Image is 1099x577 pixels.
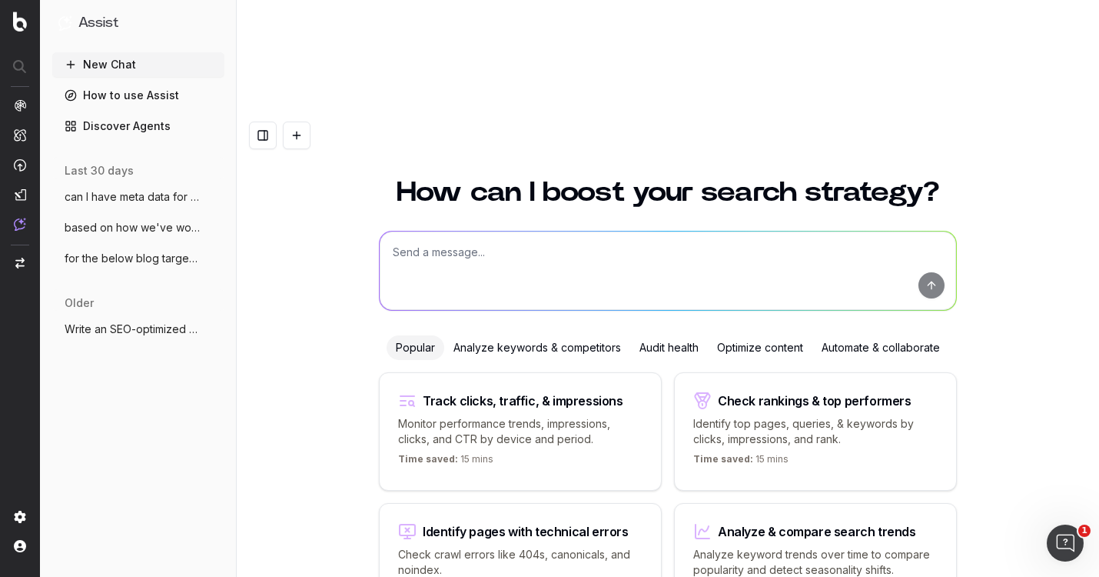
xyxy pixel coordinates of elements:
[423,525,629,538] div: Identify pages with technical errors
[65,220,200,235] span: based on how we've worked together so fa
[43,25,75,37] div: v 4.0.25
[14,540,26,552] img: My account
[14,158,26,172] img: Activation
[718,525,916,538] div: Analyze & compare search trends
[693,453,789,472] p: 15 mins
[13,12,27,32] img: Botify logo
[15,258,25,268] img: Switch project
[153,89,165,102] img: tab_keywords_by_traffic_grey.svg
[812,335,949,360] div: Automate & collaborate
[718,395,911,407] div: Check rankings & top performers
[52,317,224,342] button: Write an SEO-optimized article outline f
[170,91,259,101] div: Keywords by Traffic
[52,215,224,240] button: based on how we've worked together so fa
[423,395,623,407] div: Track clicks, traffic, & impressions
[1047,525,1084,562] iframe: Intercom live chat
[693,453,753,465] span: Time saved:
[14,218,26,231] img: Assist
[65,295,94,311] span: older
[398,453,493,472] p: 15 mins
[14,188,26,201] img: Studio
[1078,525,1091,537] span: 1
[40,40,169,52] div: Domain: [DOMAIN_NAME]
[52,246,224,271] button: for the below blog targeting the KW "Sen
[78,12,118,34] h1: Assist
[25,40,37,52] img: website_grey.svg
[25,25,37,37] img: logo_orange.svg
[65,322,200,337] span: Write an SEO-optimized article outline f
[65,189,200,205] span: can I have meta data for the below blog
[65,251,200,266] span: for the below blog targeting the KW "Sen
[52,83,224,108] a: How to use Assist
[58,12,218,34] button: Assist
[387,335,444,360] div: Popular
[398,416,642,447] p: Monitor performance trends, impressions, clicks, and CTR by device and period.
[14,99,26,112] img: Analytics
[52,114,224,138] a: Discover Agents
[379,178,957,206] h1: How can I boost your search strategy?
[52,52,224,77] button: New Chat
[52,185,224,209] button: can I have meta data for the below blog
[58,15,72,30] img: Assist
[630,335,708,360] div: Audit health
[708,335,812,360] div: Optimize content
[58,91,138,101] div: Domain Overview
[693,416,938,447] p: Identify top pages, queries, & keywords by clicks, impressions, and rank.
[14,511,26,523] img: Setting
[42,89,54,102] img: tab_domain_overview_orange.svg
[14,128,26,142] img: Intelligence
[65,163,134,178] span: last 30 days
[398,453,458,465] span: Time saved:
[444,335,630,360] div: Analyze keywords & competitors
